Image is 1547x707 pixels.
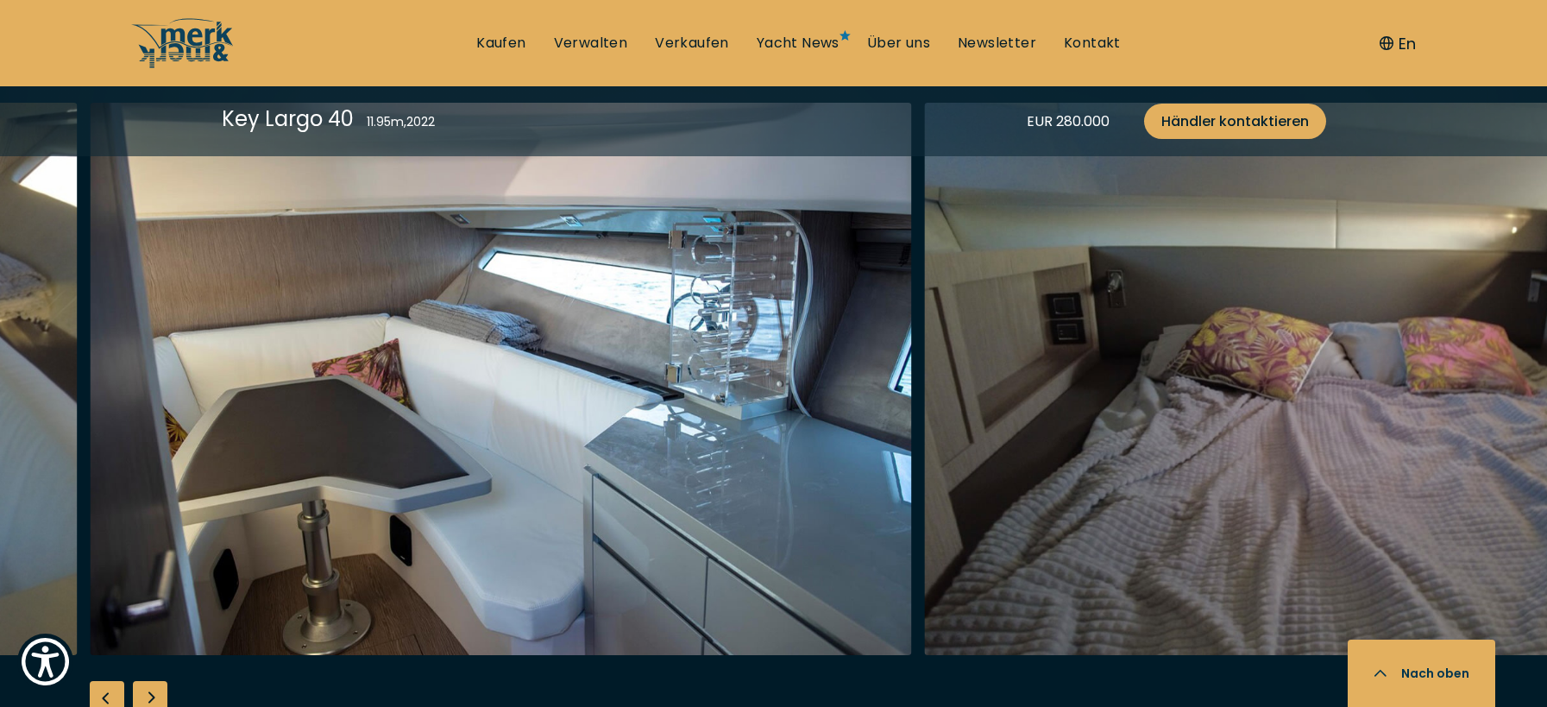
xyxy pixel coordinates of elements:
[1380,32,1416,55] button: En
[1027,110,1110,132] div: EUR 280.000
[1144,104,1326,139] a: Händler kontaktieren
[367,113,435,131] div: 11.95 m , 2022
[757,34,840,53] a: Yacht News
[655,34,729,53] a: Verkaufen
[958,34,1036,53] a: Newsletter
[476,34,525,53] a: Kaufen
[90,103,912,655] img: Merk&Merk
[1348,640,1495,707] button: Nach oben
[222,104,354,134] div: Key Largo 40
[17,634,73,690] button: Show Accessibility Preferences
[867,34,930,53] a: Über uns
[554,34,628,53] a: Verwalten
[1161,110,1309,132] span: Händler kontaktieren
[1064,34,1121,53] a: Kontakt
